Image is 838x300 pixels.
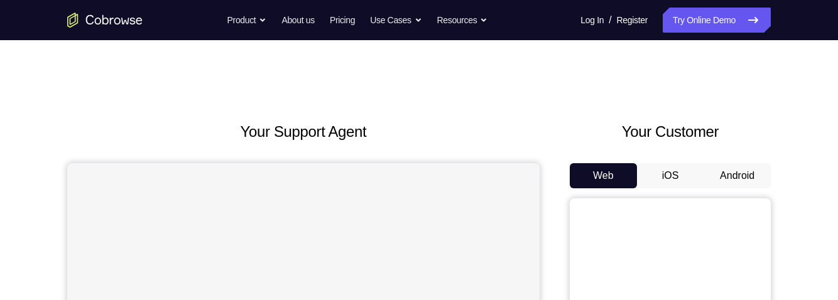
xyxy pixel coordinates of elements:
[227,8,267,33] button: Product
[637,163,704,188] button: iOS
[67,13,143,28] a: Go to the home page
[570,163,637,188] button: Web
[281,8,314,33] a: About us
[437,8,488,33] button: Resources
[704,163,771,188] button: Android
[663,8,771,33] a: Try Online Demo
[370,8,422,33] button: Use Cases
[609,13,611,28] span: /
[330,8,355,33] a: Pricing
[580,8,604,33] a: Log In
[67,121,540,143] h2: Your Support Agent
[570,121,771,143] h2: Your Customer
[617,8,648,33] a: Register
